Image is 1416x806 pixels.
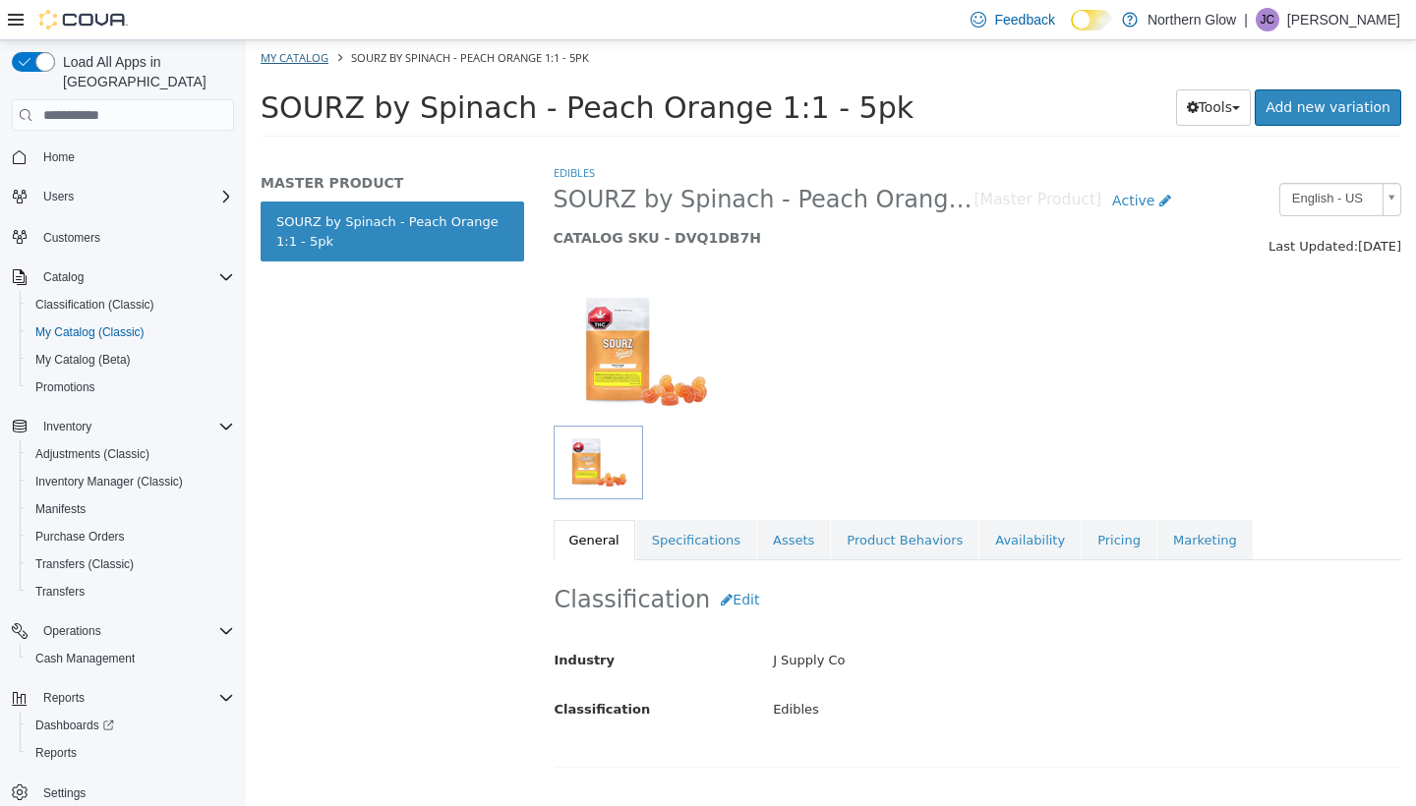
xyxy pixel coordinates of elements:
[35,185,82,208] button: Users
[43,690,85,706] span: Reports
[28,320,152,344] a: My Catalog (Classic)
[20,346,242,374] button: My Catalog (Beta)
[35,324,145,340] span: My Catalog (Classic)
[912,480,1007,521] a: Marketing
[43,269,84,285] span: Catalog
[28,375,103,399] a: Promotions
[43,189,74,204] span: Users
[930,49,1006,86] button: Tools
[512,604,1169,638] div: J Supply Co
[28,741,234,765] span: Reports
[4,617,242,645] button: Operations
[4,183,242,210] button: Users
[28,714,234,737] span: Dashboards
[35,619,109,643] button: Operations
[15,161,278,221] a: SOURZ by Spinach - Peach Orange 1:1 - 5pk
[20,712,242,739] a: Dashboards
[28,580,92,604] a: Transfers
[43,623,101,639] span: Operations
[585,480,733,521] a: Product Behaviors
[28,552,142,576] a: Transfers (Classic)
[28,348,139,372] a: My Catalog (Beta)
[309,764,1155,800] h2: General Information
[20,739,242,767] button: Reports
[15,134,278,151] h5: MASTER PRODUCT
[28,470,191,493] a: Inventory Manager (Classic)
[43,419,91,434] span: Inventory
[4,684,242,712] button: Reports
[15,10,83,25] a: My Catalog
[15,50,668,85] span: SOURZ by Spinach - Peach Orange 1:1 - 5pk
[28,293,234,317] span: Classification (Classic)
[35,297,154,313] span: Classification (Classic)
[4,143,242,171] button: Home
[390,480,510,521] a: Specifications
[308,189,936,206] h5: CATALOG SKU - DVQ1DB7H
[308,125,349,140] a: Edibles
[35,352,131,368] span: My Catalog (Beta)
[309,662,405,676] span: Classification
[20,318,242,346] button: My Catalog (Classic)
[35,415,234,438] span: Inventory
[20,523,242,550] button: Purchase Orders
[28,497,93,521] a: Manifests
[43,149,75,165] span: Home
[35,584,85,600] span: Transfers
[35,265,234,289] span: Catalog
[35,474,183,489] span: Inventory Manager (Classic)
[28,470,234,493] span: Inventory Manager (Classic)
[1287,8,1400,31] p: [PERSON_NAME]
[20,374,242,401] button: Promotions
[20,291,242,318] button: Classification (Classic)
[35,686,92,710] button: Reports
[35,446,149,462] span: Adjustments (Classic)
[20,440,242,468] button: Adjustments (Classic)
[35,619,234,643] span: Operations
[20,578,242,605] button: Transfers
[1071,30,1072,31] span: Dark Mode
[35,144,234,169] span: Home
[512,653,1169,687] div: Edibles
[28,293,162,317] a: Classification (Classic)
[1261,8,1275,31] span: JC
[28,375,234,399] span: Promotions
[855,143,936,179] a: Active
[105,10,343,25] span: SOURZ by Spinach - Peach Orange 1:1 - 5pk
[1023,199,1112,213] span: Last Updated:
[35,781,93,805] a: Settings
[511,480,584,521] a: Assets
[35,651,135,666] span: Cash Management
[28,442,234,466] span: Adjustments (Classic)
[28,497,234,521] span: Manifests
[1071,10,1112,30] input: Dark Mode
[20,645,242,672] button: Cash Management
[28,525,234,548] span: Purchase Orders
[4,413,242,440] button: Inventory
[43,230,100,246] span: Customers
[35,224,234,249] span: Customers
[28,647,143,670] a: Cash Management
[28,320,234,344] span: My Catalog (Classic)
[35,718,114,733] span: Dashboards
[39,10,128,29] img: Cova
[836,480,911,521] a: Pricing
[4,222,242,251] button: Customers
[28,348,234,372] span: My Catalog (Beta)
[35,745,77,761] span: Reports
[35,379,95,395] span: Promotions
[35,501,86,517] span: Manifests
[35,415,99,438] button: Inventory
[309,542,1155,578] h2: Classification
[35,226,108,250] a: Customers
[308,144,729,175] span: SOURZ by Spinach - Peach Orange 1:1 - 5pk
[464,542,524,578] button: Edit
[28,442,157,466] a: Adjustments (Classic)
[35,185,234,208] span: Users
[994,10,1054,29] span: Feedback
[55,52,234,91] span: Load All Apps in [GEOGRAPHIC_DATA]
[28,525,133,548] a: Purchase Orders
[35,145,83,169] a: Home
[1033,143,1155,176] a: English - US
[4,263,242,291] button: Catalog
[546,764,606,800] button: Edit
